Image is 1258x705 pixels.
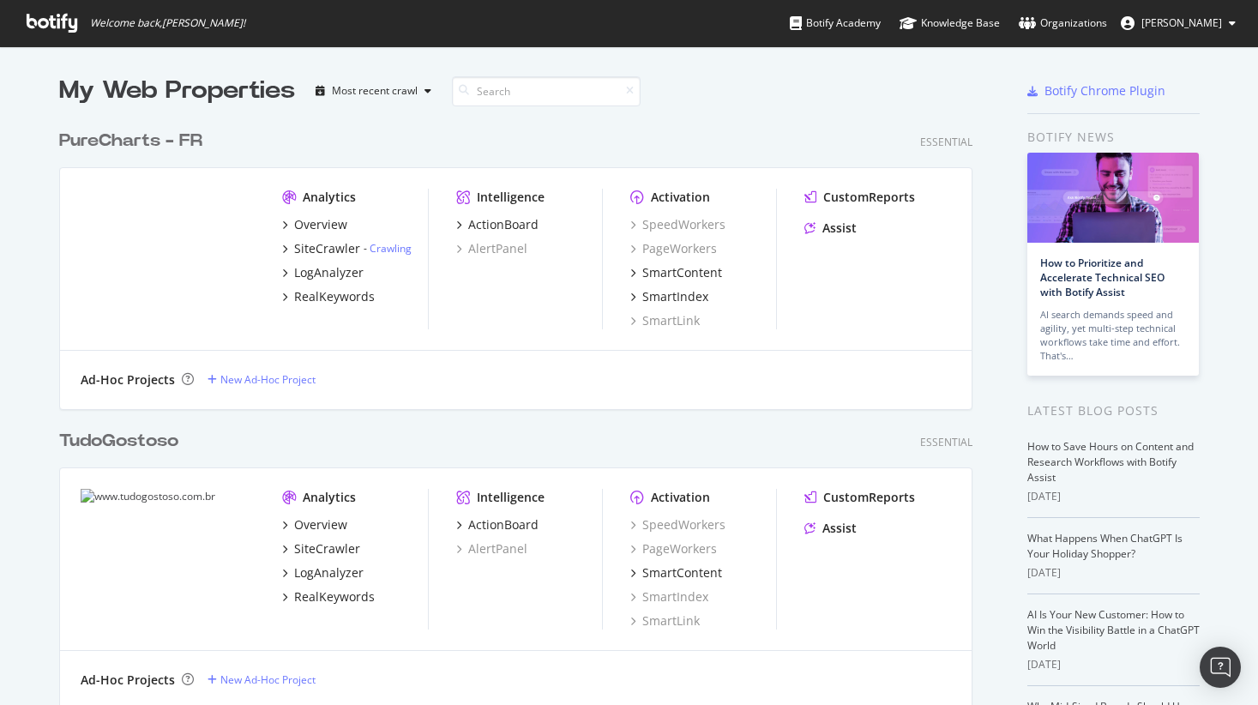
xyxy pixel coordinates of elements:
a: ActionBoard [456,516,539,533]
div: My Web Properties [59,74,295,108]
div: RealKeywords [294,288,375,305]
div: Overview [294,516,347,533]
div: Assist [822,220,857,237]
div: Essential [920,435,972,449]
img: www.chartsinfrance.net [81,189,255,328]
a: Botify Chrome Plugin [1027,82,1165,99]
div: Ad-Hoc Projects [81,371,175,389]
div: ActionBoard [468,216,539,233]
div: Ad-Hoc Projects [81,672,175,689]
a: Overview [282,216,347,233]
div: Latest Blog Posts [1027,401,1200,420]
a: AlertPanel [456,240,527,257]
a: SiteCrawler [282,540,360,557]
div: New Ad-Hoc Project [220,672,316,687]
div: CustomReports [823,189,915,206]
div: [DATE] [1027,565,1200,581]
a: ActionBoard [456,216,539,233]
div: Botify Academy [790,15,881,32]
div: PureCharts - FR [59,129,202,154]
a: PureCharts - FR [59,129,209,154]
a: PageWorkers [630,540,717,557]
div: New Ad-Hoc Project [220,372,316,387]
div: CustomReports [823,489,915,506]
div: TudoGostoso [59,429,178,454]
div: Overview [294,216,347,233]
a: SmartLink [630,612,700,630]
a: SmartContent [630,264,722,281]
a: SpeedWorkers [630,516,725,533]
div: RealKeywords [294,588,375,606]
a: PageWorkers [630,240,717,257]
a: RealKeywords [282,588,375,606]
div: LogAnalyzer [294,564,364,581]
a: CustomReports [804,189,915,206]
div: Organizations [1019,15,1107,32]
a: CustomReports [804,489,915,506]
a: SmartLink [630,312,700,329]
a: SiteCrawler- Crawling [282,240,412,257]
div: Botify Chrome Plugin [1044,82,1165,99]
a: LogAnalyzer [282,264,364,281]
a: SmartContent [630,564,722,581]
div: [DATE] [1027,489,1200,504]
div: SmartContent [642,264,722,281]
button: [PERSON_NAME] [1107,9,1249,37]
a: AlertPanel [456,540,527,557]
span: Welcome back, [PERSON_NAME] ! [90,16,245,30]
a: LogAnalyzer [282,564,364,581]
div: - [364,241,412,256]
span: Olivier Gourdin [1141,15,1222,30]
a: New Ad-Hoc Project [208,372,316,387]
a: RealKeywords [282,288,375,305]
div: LogAnalyzer [294,264,364,281]
div: Analytics [303,489,356,506]
div: Intelligence [477,189,545,206]
div: SiteCrawler [294,240,360,257]
div: SmartIndex [642,288,708,305]
a: How to Prioritize and Accelerate Technical SEO with Botify Assist [1040,256,1165,299]
a: SmartIndex [630,288,708,305]
div: Open Intercom Messenger [1200,647,1241,688]
input: Search [452,76,641,106]
div: Activation [651,189,710,206]
img: www.tudogostoso.com.br [81,489,255,630]
a: AI Is Your New Customer: How to Win the Visibility Battle in a ChatGPT World [1027,607,1200,653]
a: New Ad-Hoc Project [208,672,316,687]
div: Essential [920,135,972,149]
a: TudoGostoso [59,429,185,454]
div: ActionBoard [468,516,539,533]
div: AI search demands speed and agility, yet multi-step technical workflows take time and effort. Tha... [1040,308,1186,363]
div: [DATE] [1027,657,1200,672]
div: Assist [822,520,857,537]
a: How to Save Hours on Content and Research Workflows with Botify Assist [1027,439,1194,485]
a: Overview [282,516,347,533]
div: SmartContent [642,564,722,581]
div: Most recent crawl [332,86,418,96]
div: Botify news [1027,128,1200,147]
div: Analytics [303,189,356,206]
button: Most recent crawl [309,77,438,105]
div: Knowledge Base [900,15,1000,32]
div: Activation [651,489,710,506]
div: Intelligence [477,489,545,506]
a: Crawling [370,241,412,256]
div: SiteCrawler [294,540,360,557]
a: SpeedWorkers [630,216,725,233]
img: How to Prioritize and Accelerate Technical SEO with Botify Assist [1027,153,1199,243]
a: Assist [804,220,857,237]
a: Assist [804,520,857,537]
a: SmartIndex [630,588,708,606]
a: What Happens When ChatGPT Is Your Holiday Shopper? [1027,531,1183,561]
